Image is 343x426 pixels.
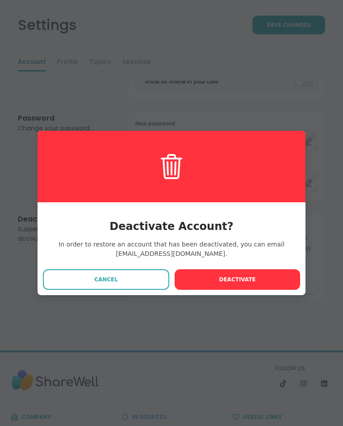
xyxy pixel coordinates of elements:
span: Deactivate [219,276,255,284]
button: Cancel [43,269,169,290]
button: Deactivate [175,269,300,290]
span: Cancel [94,276,118,284]
span: In order to restore an account that has been deactivated, you can email [EMAIL_ADDRESS][DOMAIN_NA... [43,240,300,259]
h3: Deactivate Account? [43,218,300,234]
